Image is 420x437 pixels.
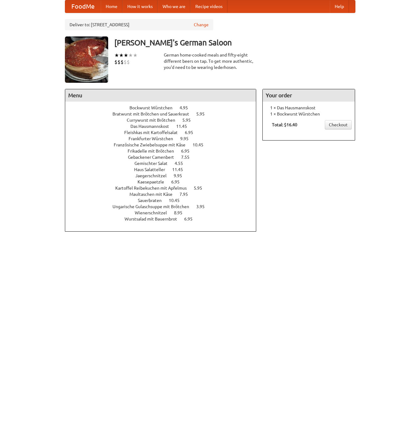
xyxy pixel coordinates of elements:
a: Sauerbraten 10.45 [138,198,191,203]
li: ★ [128,52,133,59]
span: Sauerbraten [138,198,168,203]
a: Französische Zwiebelsuppe mit Käse 10.45 [114,142,215,147]
a: Gemischter Salat 4.55 [134,161,194,166]
li: $ [114,59,117,65]
li: ★ [133,52,138,59]
span: 3.95 [196,204,211,209]
li: ★ [124,52,128,59]
span: Fleishkas mit Kartoffelsalat [124,130,184,135]
a: Jaegerschnitzel 9.95 [135,173,193,178]
img: angular.jpg [65,36,108,83]
li: 1 × Das Hausmannskost [266,105,352,111]
li: $ [124,59,127,65]
div: Deliver to: [STREET_ADDRESS] [65,19,213,30]
a: Currywurst mit Brötchen 5.95 [127,118,202,123]
a: Wurstsalad mit Bauernbrot 6.95 [125,216,204,221]
span: Kartoffel Reibekuchen mit Apfelmus [115,186,193,191]
span: Das Hausmannskost [130,124,175,129]
a: Frankfurter Würstchen 9.95 [129,136,200,141]
a: Who we are [158,0,190,13]
span: 9.95 [180,136,195,141]
span: 5.95 [196,111,211,116]
a: Home [101,0,122,13]
a: Checkout [325,120,352,129]
span: Maultaschen mit Käse [129,192,179,197]
a: Maultaschen mit Käse 7.95 [129,192,199,197]
span: Wienerschnitzel [135,210,173,215]
a: Frikadelle mit Brötchen 6.95 [128,149,201,153]
span: Haus Salatteller [134,167,171,172]
span: Bratwurst mit Brötchen und Sauerkraut [112,111,195,116]
a: Help [330,0,349,13]
span: 7.95 [180,192,194,197]
span: Bockwurst Würstchen [129,105,179,110]
h4: Your order [263,89,355,102]
li: $ [117,59,121,65]
span: 6.95 [185,130,199,135]
span: 6.95 [171,179,186,184]
a: How it works [122,0,158,13]
span: 10.45 [169,198,186,203]
a: Wienerschnitzel 8.95 [135,210,194,215]
span: 10.45 [193,142,210,147]
span: Frankfurter Würstchen [129,136,179,141]
li: $ [121,59,124,65]
span: 7.55 [181,155,196,160]
span: 5.95 [182,118,197,123]
li: 1 × Bockwurst Würstchen [266,111,352,117]
span: 5.95 [194,186,208,191]
a: Bockwurst Würstchen 4.95 [129,105,199,110]
span: 11.45 [176,124,193,129]
a: Fleishkas mit Kartoffelsalat 6.95 [124,130,205,135]
li: ★ [114,52,119,59]
span: Wurstsalad mit Bauernbrot [125,216,183,221]
a: FoodMe [65,0,101,13]
span: Currywurst mit Brötchen [127,118,181,123]
h3: [PERSON_NAME]'s German Saloon [114,36,355,49]
a: Gebackener Camenbert 7.55 [128,155,201,160]
a: Kaesepaetzle 6.95 [138,179,191,184]
h4: Menu [65,89,256,102]
li: $ [127,59,130,65]
span: Ungarische Gulaschsuppe mit Brötchen [112,204,195,209]
span: Französische Zwiebelsuppe mit Käse [114,142,192,147]
span: Jaegerschnitzel [135,173,173,178]
span: Gebackener Camenbert [128,155,180,160]
span: 4.95 [180,105,194,110]
b: Total: $16.40 [272,122,297,127]
span: 9.95 [174,173,188,178]
span: 8.95 [174,210,189,215]
span: 6.95 [184,216,199,221]
div: German home-cooked meals and fifty-eight different beers on tap. To get more authentic, you'd nee... [164,52,257,70]
a: Haus Salatteller 11.45 [134,167,194,172]
a: Das Hausmannskost 11.45 [130,124,198,129]
a: Bratwurst mit Brötchen und Sauerkraut 5.95 [112,111,216,116]
span: 4.55 [175,161,189,166]
a: Recipe videos [190,0,227,13]
a: Ungarische Gulaschsuppe mit Brötchen 3.95 [112,204,216,209]
span: 11.45 [172,167,189,172]
span: Frikadelle mit Brötchen [128,149,180,153]
li: ★ [119,52,124,59]
a: Kartoffel Reibekuchen mit Apfelmus 5.95 [115,186,214,191]
span: Gemischter Salat [134,161,174,166]
a: Change [194,22,209,28]
span: 6.95 [181,149,196,153]
span: Kaesepaetzle [138,179,170,184]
